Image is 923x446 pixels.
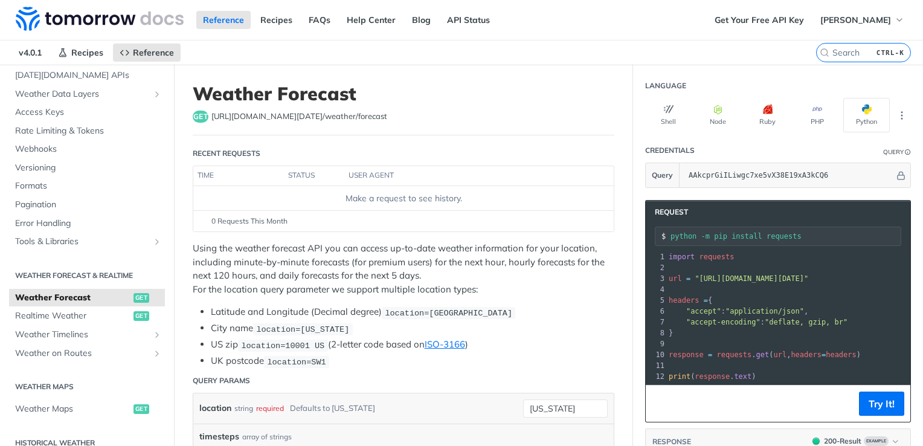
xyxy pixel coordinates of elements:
[9,233,165,251] a: Tools & LibrariesShow subpages for Tools & Libraries
[9,122,165,140] a: Rate Limiting & Tokens
[340,11,402,29] a: Help Center
[15,88,149,100] span: Weather Data Layers
[193,375,250,386] div: Query Params
[646,251,666,262] div: 1
[15,403,130,415] span: Weather Maps
[15,329,149,341] span: Weather Timelines
[15,347,149,360] span: Weather on Routes
[669,274,682,283] span: url
[302,11,337,29] a: FAQs
[708,11,811,29] a: Get Your Free API Key
[152,89,162,99] button: Show subpages for Weather Data Layers
[649,207,688,218] span: Request
[896,110,907,121] svg: More ellipsis
[717,351,752,359] span: requests
[646,371,666,382] div: 12
[669,307,808,315] span: : ,
[133,293,149,303] span: get
[267,357,326,366] span: location=SW1
[814,11,911,29] button: [PERSON_NAME]
[794,98,840,132] button: PHP
[133,311,149,321] span: get
[646,284,666,295] div: 4
[15,292,130,304] span: Weather Forecast
[756,351,770,359] span: get
[9,140,165,158] a: Webhooks
[15,180,162,192] span: Formats
[725,307,804,315] span: "application/json"
[645,145,695,156] div: Credentials
[9,103,165,121] a: Access Keys
[15,162,162,174] span: Versioning
[893,106,911,124] button: More Languages
[695,274,808,283] span: "[URL][DOMAIN_NAME][DATE]"
[9,289,165,307] a: Weather Forecastget
[883,147,904,157] div: Query
[669,296,712,305] span: {
[686,274,690,283] span: =
[9,85,165,103] a: Weather Data LayersShow subpages for Weather Data Layers
[826,351,857,359] span: headers
[152,237,162,247] button: Show subpages for Tools & Libraries
[686,307,721,315] span: "accept"
[646,338,666,349] div: 9
[646,273,666,284] div: 3
[15,125,162,137] span: Rate Limiting & Tokens
[820,15,891,25] span: [PERSON_NAME]
[9,326,165,344] a: Weather TimelinesShow subpages for Weather Timelines
[15,69,162,82] span: [DATE][DOMAIN_NAME] APIs
[699,253,735,261] span: requests
[405,11,437,29] a: Blog
[9,159,165,177] a: Versioning
[820,48,829,57] svg: Search
[646,349,666,360] div: 10
[242,431,292,442] div: array of strings
[193,148,260,159] div: Recent Requests
[12,44,48,62] span: v4.0.1
[211,338,614,352] li: US zip (2-letter code based on )
[683,163,895,187] input: apikey
[211,111,387,123] span: https://api.tomorrow.io/v4/weather/forecast
[708,351,712,359] span: =
[234,399,253,417] div: string
[113,44,181,62] a: Reference
[669,329,673,337] span: }
[9,400,165,418] a: Weather Mapsget
[71,47,103,58] span: Recipes
[669,351,861,359] span: . ( , )
[652,395,669,413] button: Copy to clipboard
[9,215,165,233] a: Error Handling
[704,296,708,305] span: =
[791,351,822,359] span: headers
[425,338,465,350] a: ISO-3166
[822,351,826,359] span: =
[211,305,614,319] li: Latitude and Longitude (Decimal degree)
[669,296,699,305] span: headers
[9,344,165,363] a: Weather on RoutesShow subpages for Weather on Routes
[15,199,162,211] span: Pagination
[695,98,741,132] button: Node
[196,11,251,29] a: Reference
[290,399,375,417] div: Defaults to [US_STATE]
[646,295,666,306] div: 5
[646,317,666,328] div: 7
[193,166,284,186] th: time
[646,360,666,371] div: 11
[15,310,130,322] span: Realtime Weather
[256,399,284,417] div: required
[256,325,349,334] span: location=[US_STATE]
[16,7,184,31] img: Tomorrow.io Weather API Docs
[9,307,165,325] a: Realtime Weatherget
[645,80,686,91] div: Language
[883,147,911,157] div: QueryInformation
[15,236,149,248] span: Tools & Libraries
[199,430,239,443] span: timesteps
[695,372,730,381] span: response
[864,436,889,446] span: Example
[15,143,162,155] span: Webhooks
[773,351,786,359] span: url
[344,166,590,186] th: user agent
[669,351,704,359] span: response
[152,349,162,358] button: Show subpages for Weather on Routes
[646,262,666,273] div: 2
